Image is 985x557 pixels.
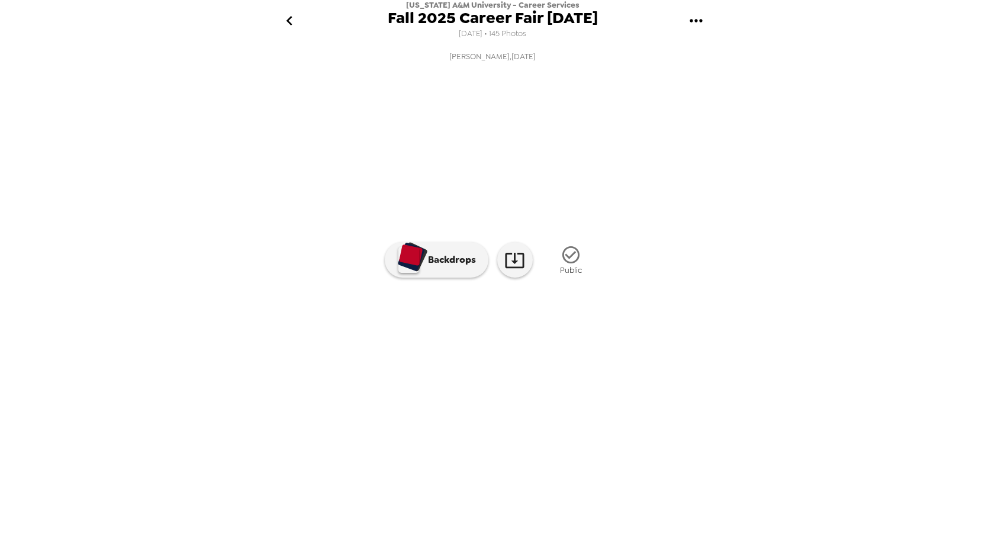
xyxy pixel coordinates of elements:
img: gallery [543,321,633,383]
button: [PERSON_NAME],[DATE] [256,46,729,84]
button: gallery menu [677,2,715,40]
button: Backdrops [385,242,488,278]
span: Fall 2025 Career Fair [DATE] [388,10,598,26]
p: Backdrops [422,253,476,267]
img: gallery [448,321,537,383]
span: Public [560,265,582,275]
img: gallery [639,321,729,383]
span: [PERSON_NAME] , [DATE] [449,50,536,63]
button: Public [542,238,601,282]
img: gallery [374,63,611,81]
button: go back [270,2,308,40]
span: [DATE] • 145 Photos [459,26,526,42]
